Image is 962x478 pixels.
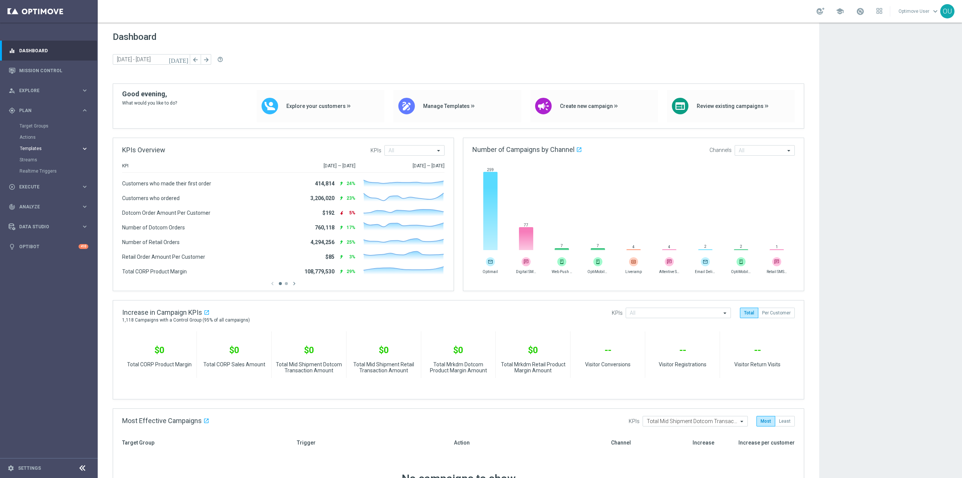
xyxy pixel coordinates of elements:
a: Realtime Triggers [20,168,78,174]
i: keyboard_arrow_right [81,87,88,94]
a: Target Groups [20,123,78,129]
i: settings [8,465,14,472]
a: Optimove Userkeyboard_arrow_down [898,6,940,17]
div: Data Studio [9,223,81,230]
button: gps_fixed Plan keyboard_arrow_right [8,108,89,114]
span: Explore [19,88,81,93]
a: Mission Control [19,61,88,80]
button: track_changes Analyze keyboard_arrow_right [8,204,89,210]
span: school [836,7,844,15]
div: OU [940,4,954,18]
i: keyboard_arrow_right [81,107,88,114]
button: Templates keyboard_arrow_right [20,146,89,152]
i: lightbulb [9,243,15,250]
i: track_changes [9,203,15,210]
div: Streams [20,154,97,165]
a: Actions [20,134,78,140]
i: gps_fixed [9,107,15,114]
span: keyboard_arrow_down [931,7,939,15]
button: play_circle_outline Execute keyboard_arrow_right [8,184,89,190]
span: Plan [19,108,81,113]
i: play_circle_outline [9,184,15,190]
a: Streams [20,157,78,163]
div: Realtime Triggers [20,165,97,177]
div: Mission Control [9,61,88,80]
div: Explore [9,87,81,94]
button: Data Studio keyboard_arrow_right [8,224,89,230]
div: Templates [20,143,97,154]
a: Optibot [19,237,79,256]
span: Data Studio [19,225,81,229]
div: Target Groups [20,120,97,132]
a: Settings [18,466,41,470]
div: Plan [9,107,81,114]
div: Actions [20,132,97,143]
div: Dashboard [9,41,88,61]
div: Analyze [9,203,81,210]
div: +10 [79,244,88,249]
i: person_search [9,87,15,94]
i: equalizer [9,47,15,54]
div: Templates [20,146,81,151]
button: Mission Control [8,68,89,74]
div: Execute [9,184,81,190]
button: equalizer Dashboard [8,48,89,54]
i: keyboard_arrow_right [81,203,88,210]
a: Dashboard [19,41,88,61]
i: keyboard_arrow_right [81,183,88,190]
i: keyboard_arrow_right [81,145,88,152]
button: person_search Explore keyboard_arrow_right [8,88,89,94]
div: Optibot [9,237,88,256]
button: lightbulb Optibot +10 [8,244,89,250]
span: Templates [20,146,74,151]
span: Execute [19,185,81,189]
i: keyboard_arrow_right [81,223,88,230]
span: Analyze [19,205,81,209]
